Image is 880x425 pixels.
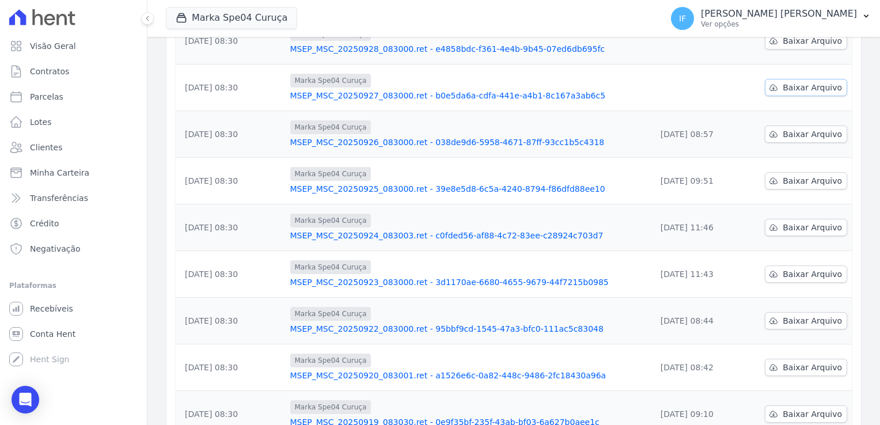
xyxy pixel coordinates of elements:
a: Minha Carteira [5,161,142,184]
td: [DATE] 08:30 [176,18,286,64]
button: IF [PERSON_NAME] [PERSON_NAME] Ver opções [662,2,880,35]
span: Baixar Arquivo [783,222,842,233]
a: Clientes [5,136,142,159]
span: Marka Spe04 Curuça [290,354,371,367]
a: Baixar Arquivo [765,405,847,423]
td: [DATE] 08:44 [651,298,750,344]
a: Lotes [5,111,142,134]
a: MSEP_MSC_20250925_083000.ret - 39e8e5d8-6c5a-4240-8794-f86dfd88ee10 [290,183,647,195]
td: [DATE] 08:30 [176,204,286,251]
a: MSEP_MSC_20250922_083000.ret - 95bbf9cd-1545-47a3-bfc0-111ac5c83048 [290,323,647,335]
a: Contratos [5,60,142,83]
a: Negativação [5,237,142,260]
a: Baixar Arquivo [765,79,847,96]
a: MSEP_MSC_20250920_083001.ret - a1526e6c-0a82-448c-9486-2fc18430a96a [290,370,647,381]
span: Marka Spe04 Curuça [290,307,371,321]
span: Baixar Arquivo [783,408,842,420]
td: [DATE] 08:30 [176,64,286,111]
a: Baixar Arquivo [765,265,847,283]
a: Baixar Arquivo [765,126,847,143]
span: Marka Spe04 Curuça [290,120,371,134]
span: IF [679,14,686,22]
a: MSEP_MSC_20250926_083000.ret - 038de9d6-5958-4671-87ff-93cc1b5c4318 [290,136,647,148]
span: Baixar Arquivo [783,362,842,373]
span: Baixar Arquivo [783,82,842,93]
span: Contratos [30,66,69,77]
td: [DATE] 09:51 [651,158,750,204]
span: Marka Spe04 Curuça [290,74,371,88]
a: Transferências [5,187,142,210]
span: Marka Spe04 Curuça [290,260,371,274]
span: Baixar Arquivo [783,35,842,47]
a: Visão Geral [5,35,142,58]
a: Crédito [5,212,142,235]
button: Marka Spe04 Curuça [166,7,297,29]
span: Visão Geral [30,40,76,52]
span: Marka Spe04 Curuça [290,167,371,181]
a: MSEP_MSC_20250923_083000.ret - 3d1170ae-6680-4655-9679-44f7215b0985 [290,276,647,288]
a: Baixar Arquivo [765,312,847,329]
a: Conta Hent [5,322,142,346]
td: [DATE] 08:30 [176,158,286,204]
span: Parcelas [30,91,63,103]
p: Ver opções [701,20,857,29]
span: Marka Spe04 Curuça [290,214,371,227]
a: Baixar Arquivo [765,172,847,189]
td: [DATE] 11:43 [651,251,750,298]
td: [DATE] 11:46 [651,204,750,251]
td: [DATE] 08:30 [176,251,286,298]
a: Baixar Arquivo [765,219,847,236]
span: Crédito [30,218,59,229]
span: Baixar Arquivo [783,175,842,187]
td: [DATE] 08:57 [651,111,750,158]
span: Baixar Arquivo [783,268,842,280]
a: MSEP_MSC_20250924_083003.ret - c0fded56-af88-4c72-83ee-c28924c703d7 [290,230,647,241]
td: [DATE] 08:30 [176,344,286,391]
p: [PERSON_NAME] [PERSON_NAME] [701,8,857,20]
span: Lotes [30,116,52,128]
td: [DATE] 08:30 [176,298,286,344]
div: Plataformas [9,279,138,293]
span: Transferências [30,192,88,204]
a: MSEP_MSC_20250927_083000.ret - b0e5da6a-cdfa-441e-a4b1-8c167a3ab6c5 [290,90,647,101]
a: Recebíveis [5,297,142,320]
span: Baixar Arquivo [783,128,842,140]
span: Recebíveis [30,303,73,314]
td: [DATE] 08:30 [176,111,286,158]
span: Marka Spe04 Curuça [290,400,371,414]
span: Conta Hent [30,328,75,340]
a: Baixar Arquivo [765,32,847,50]
td: [DATE] 08:42 [651,344,750,391]
span: Minha Carteira [30,167,89,179]
span: Negativação [30,243,81,255]
span: Baixar Arquivo [783,315,842,327]
span: Clientes [30,142,62,153]
a: Parcelas [5,85,142,108]
a: Baixar Arquivo [765,359,847,376]
a: MSEP_MSC_20250928_083000.ret - e4858bdc-f361-4e4b-9b45-07ed6db695fc [290,43,647,55]
div: Open Intercom Messenger [12,386,39,413]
